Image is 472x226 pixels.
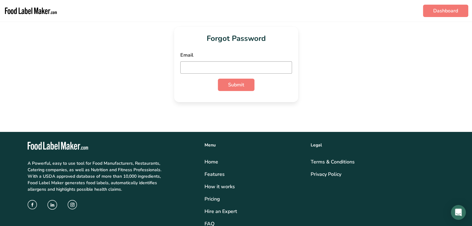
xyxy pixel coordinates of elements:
div: Open Intercom Messenger [451,205,466,220]
div: Menu [205,142,303,148]
p: A Powerful, easy to use tool for Food Manufacturers, Restaurants, Catering companies, as well as ... [28,160,163,193]
a: Features [205,171,303,178]
button: Submit [218,79,254,91]
h1: Forgot Password [180,33,292,44]
a: Dashboard [423,5,468,17]
a: Terms & Conditions [311,158,445,166]
a: Hire an Expert [205,208,303,215]
a: Home [205,158,303,166]
img: Food Label Maker [4,2,58,19]
div: Legal [311,142,445,148]
span: Submit [228,81,244,89]
a: Pricing [205,195,303,203]
label: Email [180,51,292,59]
a: Privacy Policy [311,171,445,178]
div: How it works [205,183,303,190]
